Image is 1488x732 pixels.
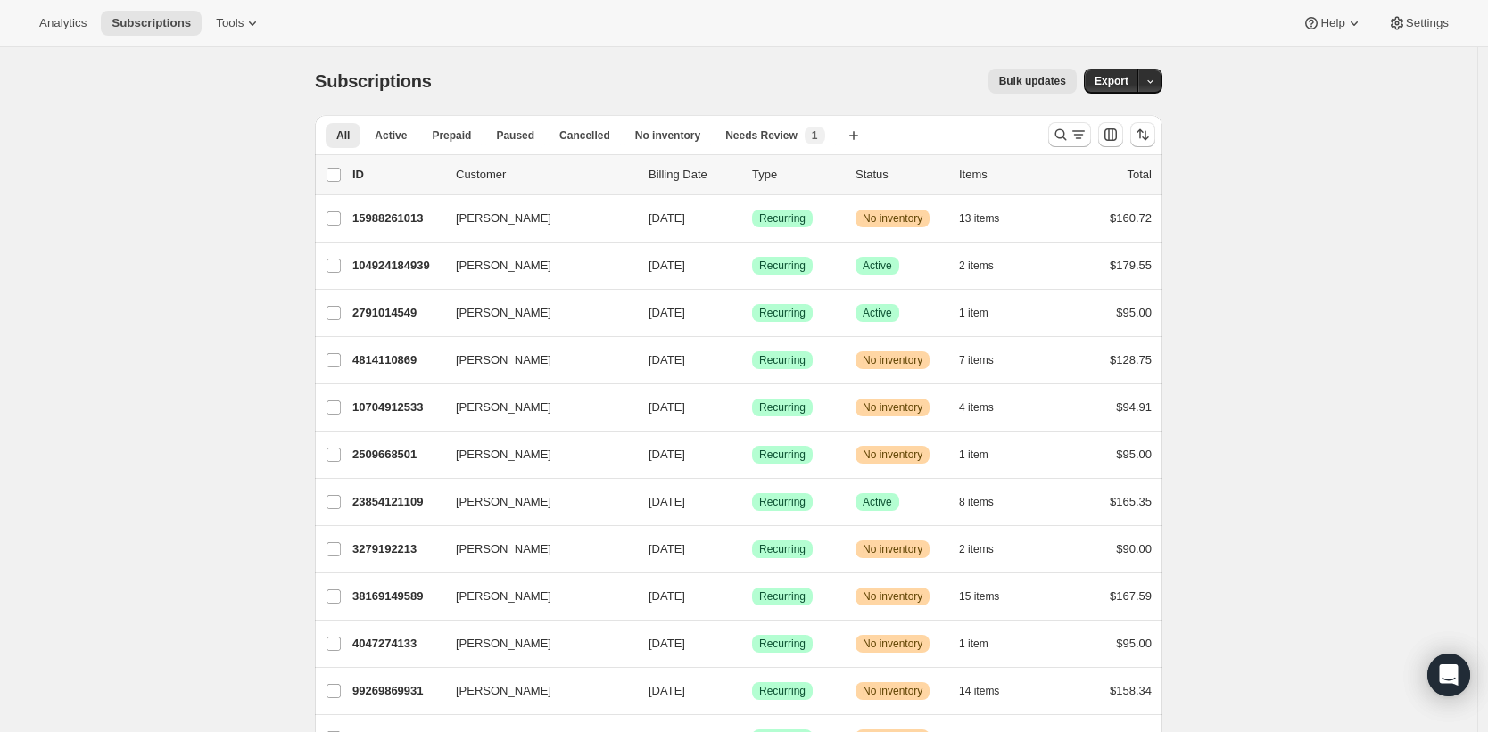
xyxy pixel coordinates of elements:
span: [DATE] [649,400,685,414]
p: Customer [456,166,634,184]
span: Recurring [759,306,806,320]
span: Cancelled [559,128,610,143]
button: 7 items [959,348,1013,373]
div: Type [752,166,841,184]
span: No inventory [863,589,922,604]
button: [PERSON_NAME] [445,204,624,233]
p: 38169149589 [352,588,442,605]
span: Recurring [759,637,806,651]
div: 2791014549[PERSON_NAME][DATE]SuccessRecurringSuccessActive1 item$95.00 [352,300,1152,325]
p: 10704912533 [352,399,442,416]
button: [PERSON_NAME] [445,535,624,563]
button: Help [1292,11,1373,36]
span: [PERSON_NAME] [456,210,551,227]
span: [PERSON_NAME] [456,351,551,369]
span: Needs Review [725,128,798,143]
span: [DATE] [649,259,685,272]
span: Analytics [39,16,87,30]
span: No inventory [863,542,922,556]
span: 1 item [959,448,988,462]
p: 15988261013 [352,210,442,227]
p: 2791014549 [352,304,442,322]
span: $158.34 [1110,684,1152,697]
span: [PERSON_NAME] [456,540,551,558]
span: [PERSON_NAME] [456,257,551,275]
span: No inventory [863,448,922,462]
span: No inventory [863,211,922,226]
span: 1 [812,128,818,143]
span: 15 items [959,589,999,604]
div: Open Intercom Messenger [1427,654,1470,696]
p: Billing Date [649,166,738,184]
button: Customize table column order and visibility [1098,122,1123,147]
span: 13 items [959,211,999,226]
span: $128.75 [1110,353,1152,366]
button: [PERSON_NAME] [445,251,624,280]
span: [DATE] [649,306,685,319]
span: [DATE] [649,542,685,555]
span: Active [863,495,892,509]
div: 104924184939[PERSON_NAME][DATE]SuccessRecurringSuccessActive2 items$179.55 [352,253,1152,278]
span: [DATE] [649,684,685,697]
span: [PERSON_NAME] [456,635,551,653]
span: No inventory [863,637,922,651]
span: [DATE] [649,589,685,603]
button: 4 items [959,395,1013,420]
button: 15 items [959,584,1019,609]
span: Prepaid [432,128,471,143]
div: 3279192213[PERSON_NAME][DATE]SuccessRecurringWarningNo inventory2 items$90.00 [352,537,1152,562]
span: All [336,128,350,143]
p: 99269869931 [352,682,442,700]
span: 4 items [959,400,994,415]
button: 8 items [959,489,1013,514]
span: [PERSON_NAME] [456,399,551,416]
span: Bulk updates [999,74,1066,88]
span: [DATE] [649,448,685,461]
div: 10704912533[PERSON_NAME][DATE]SuccessRecurringWarningNo inventory4 items$94.91 [352,395,1152,420]
span: Recurring [759,353,806,367]
p: ID [352,166,442,184]
button: [PERSON_NAME] [445,299,624,327]
span: Active [863,306,892,320]
button: [PERSON_NAME] [445,582,624,611]
div: IDCustomerBilling DateTypeStatusItemsTotal [352,166,1152,184]
div: 2509668501[PERSON_NAME][DATE]SuccessRecurringWarningNo inventory1 item$95.00 [352,442,1152,467]
span: Recurring [759,400,806,415]
span: [PERSON_NAME] [456,682,551,700]
div: 99269869931[PERSON_NAME][DATE]SuccessRecurringWarningNo inventory14 items$158.34 [352,679,1152,703]
button: [PERSON_NAME] [445,629,624,658]
span: [DATE] [649,353,685,366]
span: [PERSON_NAME] [456,588,551,605]
span: Settings [1406,16,1449,30]
p: 23854121109 [352,493,442,511]
button: 2 items [959,537,1013,562]
span: 14 items [959,684,999,698]
span: $165.35 [1110,495,1152,508]
p: Total [1128,166,1152,184]
button: [PERSON_NAME] [445,677,624,705]
p: 4047274133 [352,635,442,653]
span: No inventory [863,353,922,367]
span: Recurring [759,448,806,462]
button: Sort the results [1130,122,1155,147]
div: 23854121109[PERSON_NAME][DATE]SuccessRecurringSuccessActive8 items$165.35 [352,489,1152,514]
button: [PERSON_NAME] [445,440,624,469]
div: 15988261013[PERSON_NAME][DATE]SuccessRecurringWarningNo inventory13 items$160.72 [352,206,1152,231]
span: No inventory [863,400,922,415]
button: [PERSON_NAME] [445,488,624,516]
p: 2509668501 [352,446,442,464]
button: [PERSON_NAME] [445,346,624,374]
span: $94.91 [1116,400,1152,414]
span: Recurring [759,542,806,556]
span: No inventory [863,684,922,698]
span: [DATE] [649,637,685,650]
span: Recurring [759,259,806,273]
span: Active [375,128,407,143]
span: Help [1320,16,1344,30]
span: Recurring [759,684,806,698]
span: Active [863,259,892,273]
span: 2 items [959,259,994,273]
span: Recurring [759,211,806,226]
span: 2 items [959,542,994,556]
button: 1 item [959,631,1008,656]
